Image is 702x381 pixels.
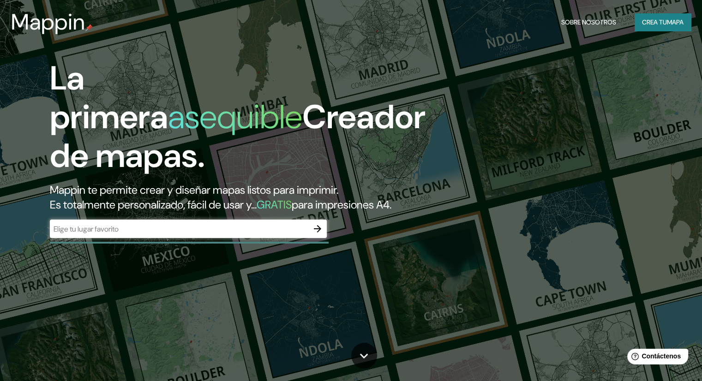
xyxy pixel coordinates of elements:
[50,57,168,138] font: La primera
[561,18,616,26] font: Sobre nosotros
[257,197,292,212] font: GRATIS
[11,7,85,36] font: Mappin
[642,18,667,26] font: Crea tu
[50,95,426,177] font: Creador de mapas.
[635,13,691,31] button: Crea tumapa
[667,18,684,26] font: mapa
[50,183,338,197] font: Mappin te permite crear y diseñar mapas listos para imprimir.
[50,224,308,234] input: Elige tu lugar favorito
[168,95,302,138] font: asequible
[50,197,257,212] font: Es totalmente personalizado, fácil de usar y...
[558,13,620,31] button: Sobre nosotros
[620,345,692,371] iframe: Lanzador de widgets de ayuda
[292,197,391,212] font: para impresiones A4.
[85,24,93,31] img: pin de mapeo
